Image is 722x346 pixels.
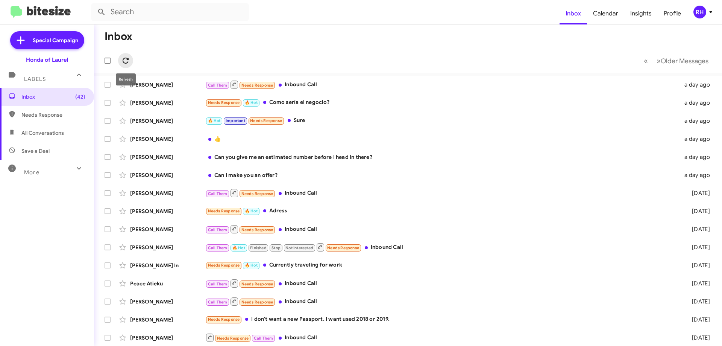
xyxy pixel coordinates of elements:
[208,317,240,322] span: Needs Response
[640,53,713,69] nav: Page navigation example
[21,129,64,137] span: All Conversations
[680,81,716,88] div: a day ago
[693,6,706,18] div: RH
[208,263,240,268] span: Needs Response
[116,73,136,85] div: Refresh
[130,262,205,269] div: [PERSON_NAME] In
[208,83,228,88] span: Call Them
[24,169,39,176] span: More
[10,31,84,49] a: Special Campaign
[680,189,716,197] div: [DATE]
[208,191,228,196] span: Call Them
[205,135,680,143] div: 👍
[250,245,267,250] span: Finished
[624,3,658,24] a: Insights
[680,316,716,323] div: [DATE]
[241,300,273,305] span: Needs Response
[327,245,359,250] span: Needs Response
[680,135,716,143] div: a day ago
[217,336,249,341] span: Needs Response
[560,3,587,24] a: Inbox
[639,53,652,69] button: Previous
[241,83,273,88] span: Needs Response
[680,171,716,179] div: a day ago
[205,116,680,125] div: Sure
[130,189,205,197] div: [PERSON_NAME]
[33,37,78,44] span: Special Campaign
[205,153,680,161] div: Can you give me an estimated number before I head in there?
[241,282,273,287] span: Needs Response
[680,280,716,287] div: [DATE]
[208,282,228,287] span: Call Them
[130,280,205,287] div: Peace Atieku
[205,224,680,234] div: Inbound Call
[130,153,205,161] div: [PERSON_NAME]
[232,245,245,250] span: 🔥 Hot
[208,300,228,305] span: Call Them
[130,81,205,88] div: [PERSON_NAME]
[205,333,680,342] div: Inbound Call
[205,297,680,306] div: Inbound Call
[130,244,205,251] div: [PERSON_NAME]
[205,207,680,215] div: Adress
[208,209,240,213] span: Needs Response
[105,30,132,43] h1: Inbox
[130,117,205,125] div: [PERSON_NAME]
[680,207,716,215] div: [DATE]
[241,227,273,232] span: Needs Response
[205,98,680,107] div: Como sería el negocio?
[680,153,716,161] div: a day ago
[205,242,680,252] div: Inbound Call
[205,261,680,270] div: Currently traveling for work
[21,147,50,155] span: Save a Deal
[130,135,205,143] div: [PERSON_NAME]
[680,99,716,107] div: a day ago
[285,245,313,250] span: Not Interested
[24,76,46,82] span: Labels
[21,111,85,119] span: Needs Response
[272,245,281,250] span: Stop
[680,117,716,125] div: a day ago
[680,226,716,233] div: [DATE]
[208,118,221,123] span: 🔥 Hot
[130,298,205,305] div: [PERSON_NAME]
[205,80,680,89] div: Inbound Call
[254,336,273,341] span: Call Them
[658,3,687,24] a: Profile
[26,56,68,64] div: Honda of Laurel
[652,53,713,69] button: Next
[241,191,273,196] span: Needs Response
[657,56,661,66] span: »
[245,209,258,213] span: 🔥 Hot
[130,226,205,233] div: [PERSON_NAME]
[91,3,249,21] input: Search
[680,298,716,305] div: [DATE]
[245,263,258,268] span: 🔥 Hot
[208,227,228,232] span: Call Them
[680,334,716,341] div: [DATE]
[644,56,648,66] span: «
[661,57,708,65] span: Older Messages
[130,171,205,179] div: [PERSON_NAME]
[130,334,205,341] div: [PERSON_NAME]
[226,118,245,123] span: Important
[208,245,228,250] span: Call Them
[245,100,258,105] span: 🔥 Hot
[208,100,240,105] span: Needs Response
[250,118,282,123] span: Needs Response
[21,93,85,101] span: Inbox
[680,244,716,251] div: [DATE]
[205,171,680,179] div: Can I make you an offer?
[130,207,205,215] div: [PERSON_NAME]
[130,316,205,323] div: [PERSON_NAME]
[205,188,680,198] div: Inbound Call
[130,99,205,107] div: [PERSON_NAME]
[205,315,680,324] div: I don't want a new Passport. I want used 2018 or 2019.
[587,3,624,24] a: Calendar
[680,262,716,269] div: [DATE]
[75,93,85,101] span: (42)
